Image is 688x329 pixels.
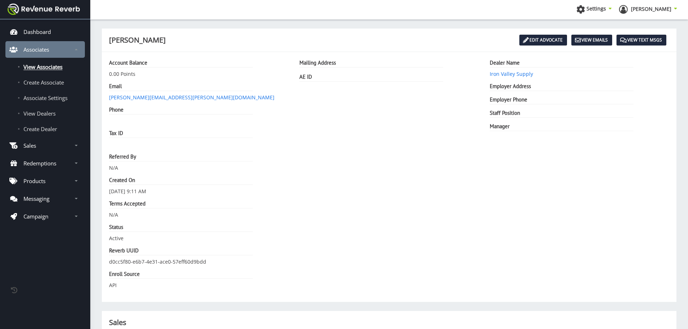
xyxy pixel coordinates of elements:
[23,142,36,149] p: Sales
[619,5,677,16] a: [PERSON_NAME]
[619,5,628,14] img: ph-profile.png
[5,155,85,172] a: Redemptions
[5,106,85,121] a: View Dealers
[490,109,633,118] dt: Staff Position
[109,130,253,138] dt: Tax ID
[616,35,666,46] a: View Text Msgs
[109,224,253,232] dt: Status
[23,213,48,220] p: Campaign
[109,247,253,255] dt: Reverb UUID
[109,235,289,242] dd: Active
[109,106,253,114] dt: Phone
[109,270,253,279] dt: Enroll Source
[109,188,289,195] dd: [DATE] 9:11 AM
[23,195,49,202] p: Messaging
[109,70,289,78] dd: 0.00 Points
[23,79,64,86] span: Create Associate
[109,317,126,327] strong: Sales
[5,75,85,90] a: Create Associate
[23,177,46,185] p: Products
[490,123,633,131] dt: Manager
[490,83,633,91] dt: Employer Address
[109,153,253,161] dt: Referred By
[5,91,85,105] a: Associate Settings
[109,211,289,218] dd: N/A
[5,23,85,40] a: Dashboard
[5,60,85,74] a: View Associates
[5,137,85,154] a: Sales
[571,35,612,46] a: View Emails
[109,83,253,91] dt: Email
[5,173,85,189] a: Products
[5,122,85,136] a: Create Dealer
[109,282,289,289] dd: API
[5,41,85,58] a: Associates
[5,208,85,225] a: Campaign
[23,94,68,101] span: Associate Settings
[109,164,289,172] dd: N/A
[490,96,633,104] dt: Employer Phone
[299,59,443,68] dt: Mailing Address
[23,110,56,117] span: View Dealers
[23,125,57,133] span: Create Dealer
[23,160,56,167] p: Redemptions
[109,258,289,265] dd: d0cc5f80-e6b7-4e31-ace0-57eff60d9bdd
[23,28,51,35] p: Dashboard
[490,59,633,68] dt: Dealer Name
[109,59,147,66] b: Account Balance
[8,4,80,15] img: navbar brand
[23,46,49,53] p: Associates
[490,70,533,77] a: Iron Valley Supply
[109,94,274,101] a: [PERSON_NAME][EMAIL_ADDRESS][PERSON_NAME][DOMAIN_NAME]
[519,35,567,46] a: Edit Advocate
[631,5,671,12] span: [PERSON_NAME]
[587,5,606,12] span: Settings
[109,200,253,208] dt: Terms Accepted
[109,35,166,45] strong: [PERSON_NAME]
[299,73,443,82] dt: AE ID
[5,190,85,207] a: Messaging
[23,63,62,70] span: View Associates
[576,5,612,16] a: Settings
[109,177,253,185] dt: Created On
